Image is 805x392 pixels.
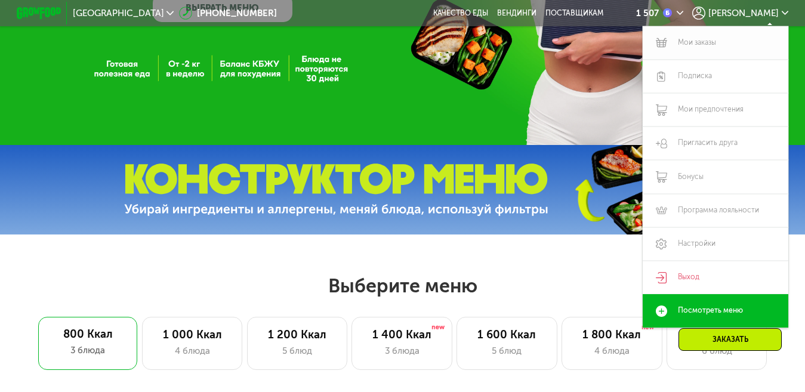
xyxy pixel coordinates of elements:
a: Выход [643,261,788,294]
a: Пригласить друга [643,126,788,160]
div: 1 400 Ккал [363,328,440,341]
a: Бонусы [643,160,788,193]
div: 4 блюда [154,344,231,357]
div: 800 Ккал [49,328,126,341]
a: Мои заказы [643,26,788,60]
div: 1 507 [636,9,659,18]
div: Заказать [678,328,782,351]
div: 5 блюд [258,344,335,357]
a: Качество еды [433,9,488,18]
span: [GEOGRAPHIC_DATA] [73,9,164,18]
div: поставщикам [545,9,603,18]
div: 5 блюд [468,344,545,357]
a: Мои предпочтения [643,93,788,126]
a: [PHONE_NUMBER] [179,7,277,20]
div: 4 блюда [573,344,650,357]
a: Программа лояльности [643,194,788,227]
a: Настройки [643,227,788,261]
div: 1 000 Ккал [154,328,231,341]
div: 3 блюда [363,344,440,357]
div: 1 200 Ккал [258,328,335,341]
a: Вендинги [497,9,536,18]
a: Посмотреть меню [643,294,788,328]
div: 1 600 Ккал [468,328,545,341]
span: [PERSON_NAME] [708,9,779,18]
a: Подписка [643,60,788,93]
div: 3 блюда [49,344,126,357]
h2: Выберите меню [36,274,769,298]
div: 1 800 Ккал [573,328,650,341]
